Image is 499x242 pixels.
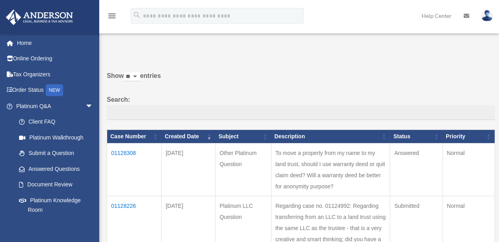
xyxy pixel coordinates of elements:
[6,98,101,114] a: Platinum Q&Aarrow_drop_down
[11,145,101,161] a: Submit a Question
[124,72,140,81] select: Showentries
[6,51,105,67] a: Online Ordering
[215,143,271,196] td: Other Platinum Question
[11,177,101,193] a: Document Review
[11,130,101,145] a: Platinum Walkthrough
[4,10,75,25] img: Anderson Advisors Platinum Portal
[85,98,101,114] span: arrow_drop_down
[107,143,162,196] td: 01128308
[107,70,495,89] label: Show entries
[46,84,63,96] div: NEW
[271,143,390,196] td: To move a property from my name to my land trust, should I use warranty deed or quit claim deed? ...
[215,130,271,143] th: Subject: activate to sort column ascending
[107,14,117,21] a: menu
[162,143,215,196] td: [DATE]
[133,11,141,19] i: search
[481,10,493,21] img: User Pic
[11,192,101,218] a: Platinum Knowledge Room
[390,130,443,143] th: Status: activate to sort column ascending
[11,161,97,177] a: Answered Questions
[443,143,495,196] td: Normal
[443,130,495,143] th: Priority: activate to sort column ascending
[6,82,105,99] a: Order StatusNEW
[11,114,101,130] a: Client FAQ
[107,11,117,21] i: menu
[271,130,390,143] th: Description: activate to sort column ascending
[107,105,495,120] input: Search:
[107,130,162,143] th: Case Number: activate to sort column ascending
[6,66,105,82] a: Tax Organizers
[107,94,495,120] label: Search:
[6,35,105,51] a: Home
[390,143,443,196] td: Answered
[162,130,215,143] th: Created Date: activate to sort column ascending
